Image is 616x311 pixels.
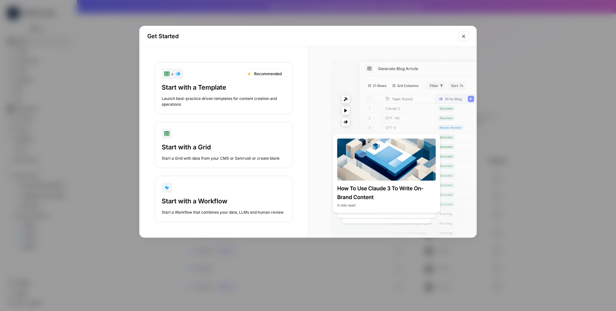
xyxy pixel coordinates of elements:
[162,143,286,152] div: Start with a Grid
[164,70,181,78] div: +
[155,122,293,168] button: Start with a GridStart a Grid with data from your CMS or Semrush or create blank
[155,62,293,114] button: +RecommendedStart with a TemplateLaunch best-practice driven templates for content creation and o...
[458,31,469,41] button: Close modal
[243,69,286,79] div: Recommended
[162,209,286,215] div: Start a Workflow that combines your data, LLMs and human review
[155,176,293,222] button: Start with a WorkflowStart a Workflow that combines your data, LLMs and human review
[162,155,286,161] div: Start a Grid with data from your CMS or Semrush or create blank
[162,83,286,92] div: Start with a Template
[162,197,286,206] div: Start with a Workflow
[162,96,286,107] div: Launch best-practice driven templates for content creation and operations
[147,32,455,41] h2: Get Started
